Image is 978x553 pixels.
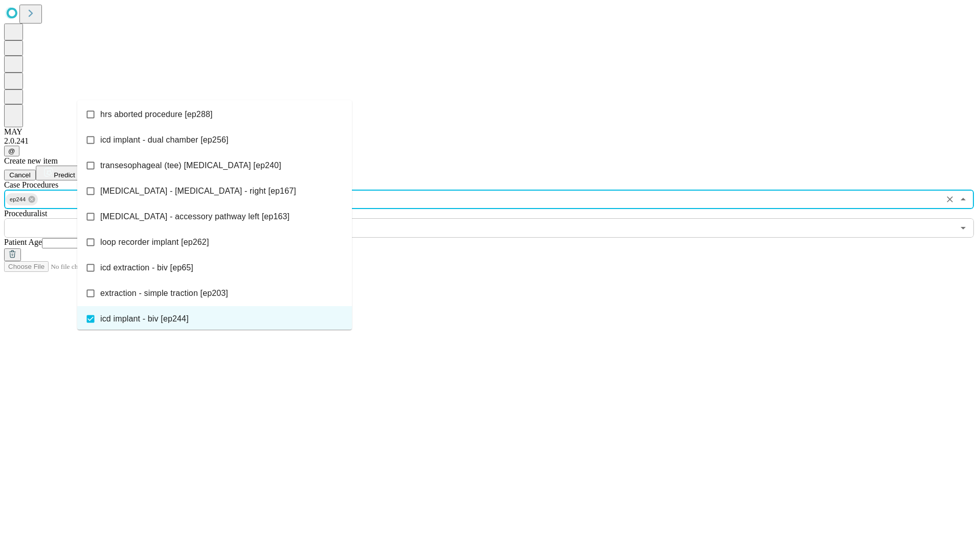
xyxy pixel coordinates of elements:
button: Open [956,221,970,235]
button: Close [956,192,970,206]
span: @ [8,147,15,155]
span: Predict [54,171,75,179]
span: Cancel [9,171,31,179]
span: extraction - simple traction [ep203] [100,287,228,299]
span: Patient Age [4,238,42,246]
div: 2.0.241 [4,136,974,146]
button: Cancel [4,170,36,180]
span: ep244 [6,194,30,205]
span: icd extraction - biv [ep65] [100,262,193,274]
span: loop recorder implant [ep262] [100,236,209,248]
span: [MEDICAL_DATA] - accessory pathway left [ep163] [100,211,290,223]
span: [MEDICAL_DATA] - [MEDICAL_DATA] - right [ep167] [100,185,296,197]
span: Create new item [4,156,58,165]
button: Predict [36,166,83,180]
button: @ [4,146,19,156]
span: hrs aborted procedure [ep288] [100,108,213,121]
button: Clear [943,192,957,206]
span: transesophageal (tee) [MEDICAL_DATA] [ep240] [100,159,281,172]
div: MAY [4,127,974,136]
span: icd implant - dual chamber [ep256] [100,134,229,146]
span: Proceduralist [4,209,47,218]
span: icd implant - biv [ep244] [100,313,189,325]
span: Scheduled Procedure [4,180,58,189]
div: ep244 [6,193,38,205]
